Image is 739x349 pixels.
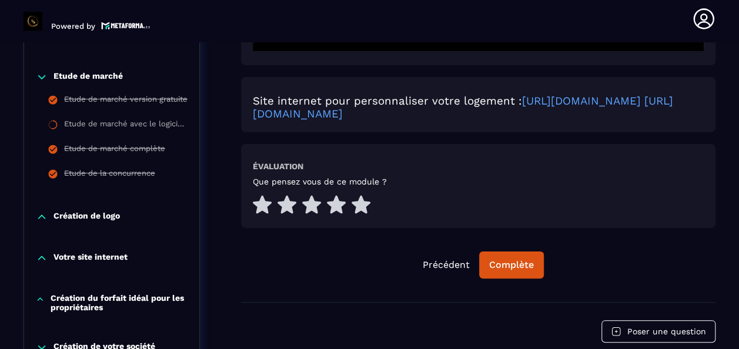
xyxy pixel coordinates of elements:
div: Etude de marché version gratuite [64,95,188,108]
p: Création du forfait idéal pour les propriétaires [51,293,188,312]
h3: Site internet pour personnaliser votre logement : [253,95,704,120]
div: Etude de marché complète [64,144,165,157]
h6: Évaluation [253,162,303,171]
p: Etude de marché [53,71,123,83]
h5: Que pensez vous de ce module ? [253,177,387,186]
div: Complète [489,259,534,271]
img: logo [101,21,151,31]
img: logo-branding [24,12,42,31]
div: Etude de la concurrence [64,169,155,182]
button: Poser une question [601,320,715,343]
button: Précédent [413,252,479,278]
p: Powered by [51,22,95,31]
div: Etude de marché avec le logiciel Airdna version payante [64,119,188,132]
p: Création de logo [53,211,120,223]
p: Votre site internet [53,252,128,264]
button: Complète [479,251,544,278]
a: [URL][DOMAIN_NAME] [253,95,673,120]
a: [URL][DOMAIN_NAME] [522,95,641,108]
